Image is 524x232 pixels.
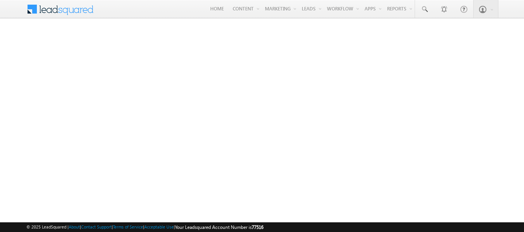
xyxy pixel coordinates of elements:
a: Acceptable Use [144,224,174,229]
a: Terms of Service [113,224,143,229]
span: 77516 [252,224,263,230]
a: About [69,224,80,229]
a: Contact Support [81,224,112,229]
span: Your Leadsquared Account Number is [175,224,263,230]
span: © 2025 LeadSquared | | | | | [26,223,263,231]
